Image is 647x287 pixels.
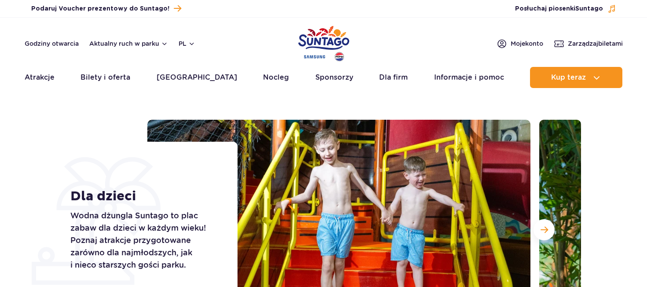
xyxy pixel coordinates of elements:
[298,22,349,63] a: Park of Poland
[497,38,543,49] a: Mojekonto
[31,4,169,13] span: Podaruj Voucher prezentowy do Suntago!
[179,39,195,48] button: pl
[70,188,218,204] h1: Dla dzieci
[70,210,218,271] p: Wodna dżungla Suntago to plac zabaw dla dzieci w każdym wieku! Poznaj atrakcje przygotowane zarów...
[515,4,616,13] button: Posłuchaj piosenkiSuntago
[554,38,623,49] a: Zarządzajbiletami
[157,67,237,88] a: [GEOGRAPHIC_DATA]
[530,67,622,88] button: Kup teraz
[534,219,555,240] button: Następny slajd
[511,39,543,48] span: Moje konto
[31,3,181,15] a: Podaruj Voucher prezentowy do Suntago!
[80,67,130,88] a: Bilety i oferta
[25,39,79,48] a: Godziny otwarcia
[89,40,168,47] button: Aktualny ruch w parku
[25,67,55,88] a: Atrakcje
[315,67,353,88] a: Sponsorzy
[434,67,504,88] a: Informacje i pomoc
[263,67,289,88] a: Nocleg
[379,67,408,88] a: Dla firm
[568,39,623,48] span: Zarządzaj biletami
[551,74,586,81] span: Kup teraz
[515,4,603,13] span: Posłuchaj piosenki
[575,6,603,12] span: Suntago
